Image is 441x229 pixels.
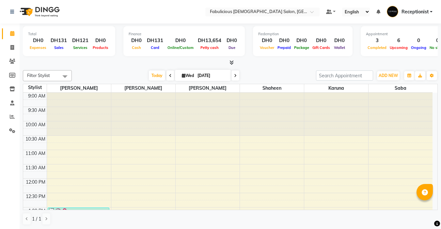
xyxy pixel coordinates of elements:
div: 10:30 AM [24,136,47,143]
div: 12:30 PM [24,193,47,200]
div: 10:00 AM [24,121,47,128]
span: ADD NEW [379,73,398,78]
div: DH131 [144,37,166,44]
span: Petty cash [199,45,220,50]
img: logo [17,3,61,21]
div: Stylist [23,84,47,91]
div: Usma, TK03, 01:00 PM-01:30 PM, Face Threading Upper Lip,Face Threading Neck [48,208,109,221]
div: DH0 [129,37,144,44]
span: Prepaid [276,45,292,50]
span: Wallet [332,45,347,50]
div: 3 [366,37,388,44]
div: DH0 [166,37,195,44]
span: Expenses [28,45,48,50]
span: Saba [369,84,433,92]
span: 1 / 1 [32,216,41,222]
button: ADD NEW [377,71,400,80]
span: [PERSON_NAME] [47,84,111,92]
span: Upcoming [388,45,409,50]
span: [PERSON_NAME] [176,84,240,92]
div: DH0 [332,37,347,44]
div: DH0 [224,37,240,44]
span: Cash [130,45,143,50]
span: Online/Custom [166,45,195,50]
div: DH121 [70,37,91,44]
div: 1:00 PM [27,207,47,214]
div: 9:00 AM [27,93,47,99]
span: Products [91,45,110,50]
span: Card [149,45,161,50]
input: 2025-09-03 [196,71,228,81]
div: Total [28,31,110,37]
div: DH0 [91,37,110,44]
span: Services [71,45,89,50]
span: Wed [180,73,196,78]
span: Due [227,45,237,50]
div: DH13,654 [195,37,224,44]
span: Filter Stylist [27,73,50,78]
div: DH0 [276,37,292,44]
div: DH0 [258,37,276,44]
span: Package [292,45,311,50]
input: Search Appointment [316,70,373,81]
div: 11:30 AM [24,164,47,171]
span: Shaheen [240,84,304,92]
span: Voucher [258,45,276,50]
span: Ongoing [409,45,428,50]
div: DH0 [28,37,48,44]
div: 0 [409,37,428,44]
span: Today [149,70,165,81]
span: Sales [53,45,65,50]
div: Finance [129,31,240,37]
div: 9:30 AM [27,107,47,114]
div: DH0 [311,37,332,44]
span: Completed [366,45,388,50]
img: Receptionist [387,6,398,17]
div: 12:00 PM [24,179,47,186]
span: Karuna [304,84,368,92]
div: DH131 [48,37,70,44]
div: 11:00 AM [24,150,47,157]
span: [PERSON_NAME] [111,84,175,92]
span: Gift Cards [311,45,332,50]
div: 6 [388,37,409,44]
span: Receptionist [402,8,429,15]
div: DH0 [292,37,311,44]
iframe: chat widget [414,203,434,222]
div: Redemption [258,31,347,37]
